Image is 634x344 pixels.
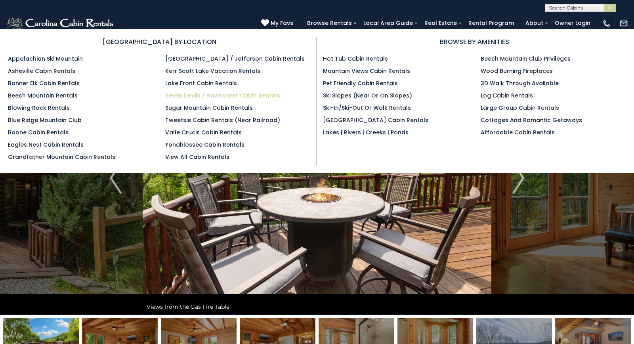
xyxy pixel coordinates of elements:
[481,92,533,99] a: Log Cabin Rentals
[481,79,559,87] a: 3D Walk Through Available
[8,153,115,161] a: Grandfather Mountain Cabin Rentals
[323,128,409,136] a: Lakes | Rivers | Creeks | Ponds
[323,67,410,75] a: Mountain Views Cabin Rentals
[551,17,594,29] a: Owner Login
[464,17,518,29] a: Rental Program
[165,92,280,99] a: Seven Devils / Hawksnest Cabin Rentals
[165,128,242,136] a: Valle Crucis Cabin Rentals
[481,67,553,75] a: Wood Burning Fireplaces
[323,55,388,63] a: Hot Tub Cabin Rentals
[602,19,611,28] img: phone-regular-white.png
[323,92,412,99] a: Ski Slopes (Near or On Slopes)
[8,92,78,99] a: Beech Mountain Rentals
[619,19,628,28] img: mail-regular-white.png
[271,19,293,27] span: My Favs
[165,55,305,63] a: [GEOGRAPHIC_DATA] / Jefferson Cabin Rentals
[8,79,80,87] a: Banner Elk Cabin Rentals
[165,104,253,112] a: Sugar Mountain Cabin Rentals
[323,37,626,47] h3: BROWSE BY AMENITIES
[6,15,116,31] img: White-1-2.png
[323,116,428,124] a: [GEOGRAPHIC_DATA] Cabin Rentals
[481,55,571,63] a: Beech Mountain Club Privileges
[165,67,260,75] a: Kerr Scott Lake Vacation Rentals
[110,162,122,194] img: arrow
[481,116,582,124] a: Cottages and Romantic Getaways
[8,37,311,47] h3: [GEOGRAPHIC_DATA] BY LOCATION
[165,153,229,161] a: View All Cabin Rentals
[8,67,75,75] a: Asheville Cabin Rentals
[359,17,417,29] a: Local Area Guide
[165,79,237,87] a: Lake Front Cabin Rentals
[323,104,411,112] a: Ski-in/Ski-Out or Walk Rentals
[491,41,545,315] button: Next
[420,17,461,29] a: Real Estate
[261,19,295,28] a: My Favs
[512,162,524,194] img: arrow
[8,55,83,63] a: Appalachian Ski Mountain
[323,79,398,87] a: Pet Friendly Cabin Rentals
[481,104,559,112] a: Large Group Cabin Rentals
[165,116,280,124] a: Tweetsie Cabin Rentals (Near Railroad)
[8,116,82,124] a: Blue Ridge Mountain Club
[165,141,244,149] a: Yonahlossee Cabin Rentals
[521,17,547,29] a: About
[143,299,491,315] div: Views from the Gas Fire Table
[8,128,69,136] a: Boone Cabin Rentals
[8,141,84,149] a: Eagles Nest Cabin Rentals
[303,17,356,29] a: Browse Rentals
[481,128,555,136] a: Affordable Cabin Rentals
[8,104,70,112] a: Blowing Rock Rentals
[89,41,143,315] button: Previous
